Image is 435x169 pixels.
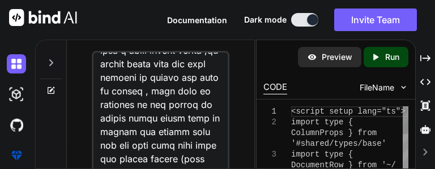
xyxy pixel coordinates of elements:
[263,149,276,160] div: 3
[7,146,26,165] img: premium
[291,139,386,148] span: '#shared/types/base'
[244,14,287,25] span: Dark mode
[322,51,352,63] p: Preview
[263,117,276,128] div: 2
[399,83,408,92] img: chevron down
[307,52,317,62] img: preview
[7,115,26,135] img: githubDark
[7,85,26,104] img: darkAi-studio
[167,14,227,26] button: Documentation
[167,15,227,25] span: Documentation
[291,150,353,159] span: import type {
[385,51,399,63] p: Run
[7,54,26,73] img: darkChat
[9,9,77,26] img: Bind AI
[334,8,417,31] button: Invite Team
[291,107,406,116] span: <script setup lang="ts">
[263,81,287,94] div: CODE
[360,82,394,93] span: FileName
[291,118,353,127] span: import type {
[263,106,276,117] div: 1
[291,128,377,137] span: ColumnProps } from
